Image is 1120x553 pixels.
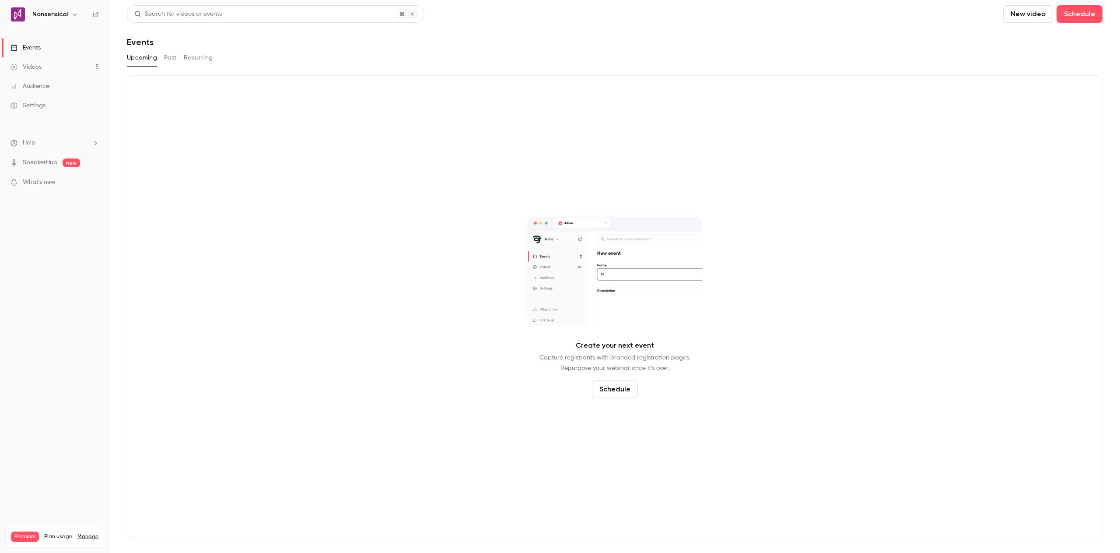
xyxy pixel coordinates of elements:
[11,532,39,542] span: Premium
[592,380,638,398] button: Schedule
[1057,5,1102,23] button: Schedule
[127,37,154,47] h1: Events
[10,63,42,71] div: Videos
[1003,5,1053,23] button: New video
[10,101,45,110] div: Settings
[23,158,57,167] a: SpeakerHub
[576,340,654,351] p: Create your next event
[44,533,72,540] span: Plan usage
[184,51,213,65] button: Recurring
[134,10,222,19] div: Search for videos or events
[23,138,35,148] span: Help
[63,159,80,167] span: new
[77,533,98,540] a: Manage
[164,51,177,65] button: Past
[23,178,56,187] span: What's new
[539,352,690,373] p: Capture registrants with branded registration pages. Repurpose your webinar once it's over.
[10,138,99,148] li: help-dropdown-opener
[32,10,68,19] h6: Nonsensical
[88,179,99,187] iframe: Noticeable Trigger
[11,7,25,21] img: Nonsensical
[10,82,49,91] div: Audience
[10,43,41,52] div: Events
[127,51,157,65] button: Upcoming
